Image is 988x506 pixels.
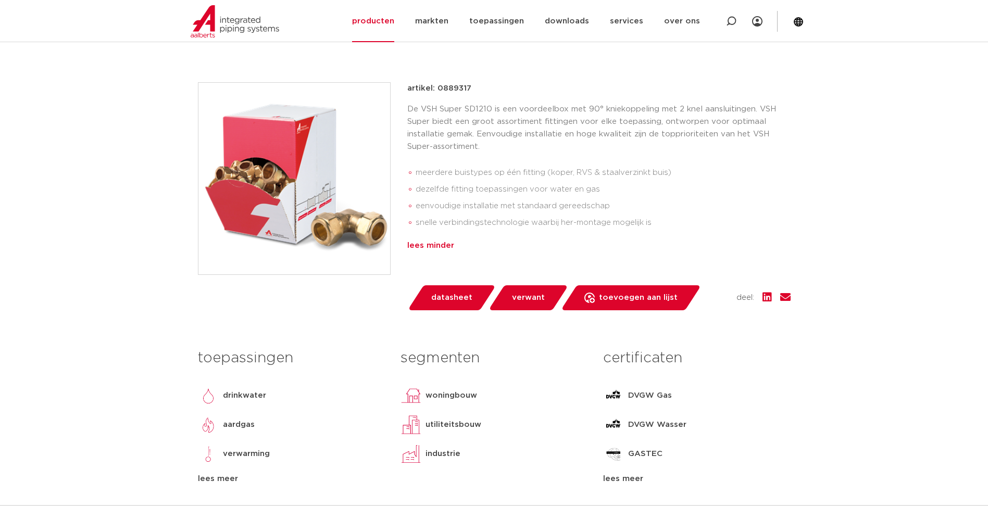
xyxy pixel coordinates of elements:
p: woningbouw [426,389,477,402]
a: datasheet [407,285,496,310]
p: De VSH Super SD1210 is een voordeelbox met 90° kniekoppeling met 2 knel aansluitingen. VSH Super ... [407,103,791,153]
p: aardgas [223,419,255,431]
li: dezelfde fitting toepassingen voor water en gas [416,181,791,198]
li: snelle verbindingstechnologie waarbij her-montage mogelijk is [416,214,791,231]
img: DVGW Gas [603,385,624,406]
span: datasheet [431,289,472,306]
li: meerdere buistypes op één fitting (koper, RVS & staalverzinkt buis) [416,165,791,181]
img: woningbouw [401,385,421,406]
h3: segmenten [401,348,587,369]
h3: toepassingen [198,348,385,369]
p: utiliteitsbouw [426,419,481,431]
div: lees minder [407,239,791,252]
img: aardgas [198,414,219,435]
p: verwarming [223,448,270,460]
span: toevoegen aan lijst [599,289,678,306]
p: artikel: 0889317 [407,82,471,95]
p: industrie [426,448,460,460]
img: industrie [401,444,421,464]
p: GASTEC [628,448,662,460]
div: lees meer [603,473,790,485]
p: drinkwater [223,389,266,402]
img: drinkwater [198,385,219,406]
div: lees meer [198,473,385,485]
img: DVGW Wasser [603,414,624,435]
p: DVGW Wasser [628,419,686,431]
img: utiliteitsbouw [401,414,421,435]
img: GASTEC [603,444,624,464]
img: Product Image for VSH Super kniekoppeling 90° FF 22 voordeelbox [198,83,390,274]
span: verwant [512,289,545,306]
li: eenvoudige installatie met standaard gereedschap [416,198,791,214]
a: verwant [488,285,568,310]
span: deel: [736,292,754,304]
img: verwarming [198,444,219,464]
p: DVGW Gas [628,389,672,402]
h3: certificaten [603,348,790,369]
